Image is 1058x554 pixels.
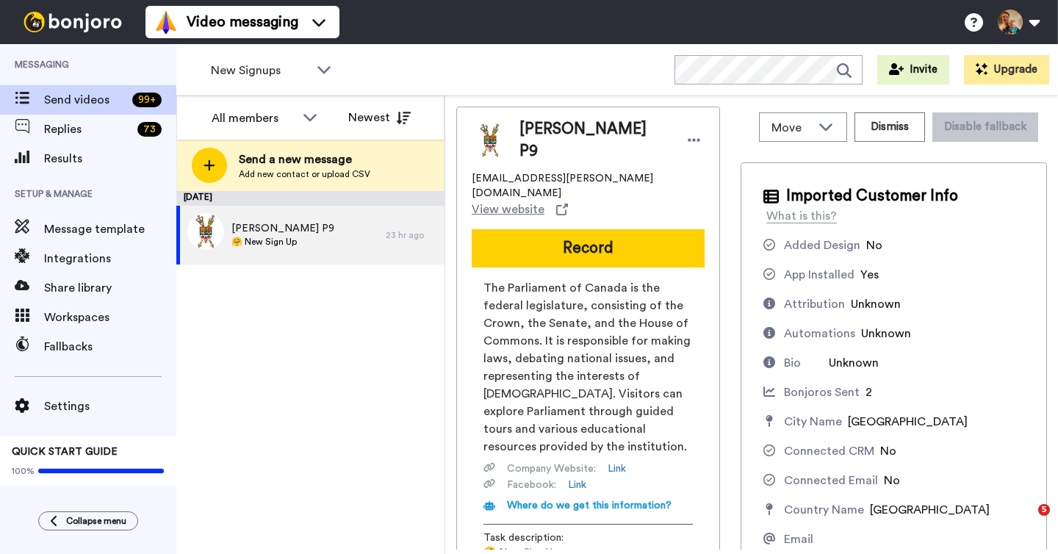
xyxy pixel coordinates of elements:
[211,62,309,79] span: New Signups
[483,279,693,456] span: The Parliament of Canada is the federal legislature, consisting of the Crown, the Senate, and the...
[231,236,334,248] span: 🤗 New Sign Up
[866,386,872,398] span: 2
[784,413,842,431] div: City Name
[771,119,811,137] span: Move
[568,478,586,492] a: Link
[337,103,422,132] button: Newest
[851,298,901,310] span: Unknown
[176,191,445,206] div: [DATE]
[12,447,118,457] span: QUICK START GUIDE
[784,530,813,548] div: Email
[132,93,162,107] div: 99 +
[212,109,295,127] div: All members
[860,269,879,281] span: Yes
[44,250,176,267] span: Integrations
[44,120,132,138] span: Replies
[784,237,860,254] div: Added Design
[784,384,860,401] div: Bonjoros Sent
[187,12,298,32] span: Video messaging
[784,354,801,372] div: Bio
[784,501,864,519] div: Country Name
[1008,504,1043,539] iframe: Intercom live chat
[608,461,626,476] a: Link
[18,12,128,32] img: bj-logo-header-white.svg
[154,10,178,34] img: vm-color.svg
[884,475,900,486] span: No
[187,213,224,250] img: 6b1f0afc-7bb9-44bd-b2cb-399b4e8f3300.jpg
[38,511,138,530] button: Collapse menu
[44,220,176,238] span: Message template
[507,500,672,511] span: Where do we get this information?
[472,171,705,201] span: [EMAIL_ADDRESS][PERSON_NAME][DOMAIN_NAME]
[472,229,705,267] button: Record
[483,530,586,545] span: Task description :
[44,91,126,109] span: Send videos
[1038,504,1050,516] span: 5
[784,325,855,342] div: Automations
[877,55,949,84] button: Invite
[880,445,896,457] span: No
[784,472,878,489] div: Connected Email
[766,207,837,225] div: What is this?
[861,328,911,339] span: Unknown
[866,240,882,251] span: No
[12,465,35,477] span: 100%
[472,201,568,218] a: View website
[932,112,1038,142] button: Disable fallback
[44,279,176,297] span: Share library
[784,442,874,460] div: Connected CRM
[786,185,958,207] span: Imported Customer Info
[239,168,370,180] span: Add new contact or upload CSV
[44,309,176,326] span: Workspaces
[870,504,990,516] span: [GEOGRAPHIC_DATA]
[386,229,437,241] div: 23 hr ago
[507,478,556,492] span: Facebook :
[44,150,176,168] span: Results
[44,397,176,415] span: Settings
[829,357,879,369] span: Unknown
[519,118,668,162] span: [PERSON_NAME] P9
[784,266,854,284] div: App Installed
[848,416,968,428] span: [GEOGRAPHIC_DATA]
[66,515,126,527] span: Collapse menu
[472,122,508,159] img: Profile Image
[472,201,544,218] span: View website
[854,112,925,142] button: Dismiss
[44,338,176,356] span: Fallbacks
[964,55,1049,84] button: Upgrade
[137,122,162,137] div: 73
[231,221,334,236] span: [PERSON_NAME] P9
[239,151,370,168] span: Send a new message
[507,461,596,476] span: Company Website :
[784,295,845,313] div: Attribution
